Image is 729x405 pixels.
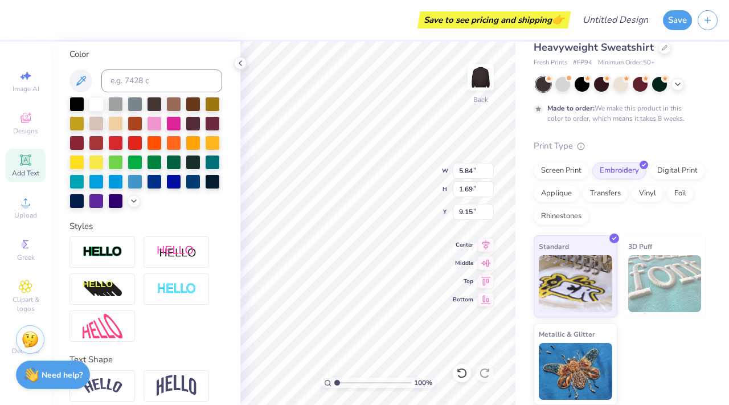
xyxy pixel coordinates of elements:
[69,48,222,61] div: Color
[83,314,122,338] img: Free Distort
[628,255,702,312] img: 3D Puff
[574,9,657,31] input: Untitled Design
[539,343,612,400] img: Metallic & Glitter
[598,58,655,68] span: Minimum Order: 50 +
[453,259,473,267] span: Middle
[539,255,612,312] img: Standard
[573,58,592,68] span: # FP94
[83,378,122,394] img: Arc
[414,378,432,388] span: 100 %
[628,240,652,252] span: 3D Puff
[534,185,579,202] div: Applique
[667,185,694,202] div: Foil
[539,240,569,252] span: Standard
[69,220,222,233] div: Styles
[12,346,39,355] span: Decorate
[534,208,589,225] div: Rhinestones
[534,58,567,68] span: Fresh Prints
[547,104,595,113] strong: Made to order:
[453,277,473,285] span: Top
[469,66,492,89] img: Back
[42,370,83,381] strong: Need help?
[552,13,564,26] span: 👉
[83,280,122,298] img: 3d Illusion
[534,140,706,153] div: Print Type
[14,211,37,220] span: Upload
[101,69,222,92] input: e.g. 7428 c
[157,283,196,296] img: Negative Space
[632,185,664,202] div: Vinyl
[539,328,595,340] span: Metallic & Glitter
[13,126,38,136] span: Designs
[83,246,122,259] img: Stroke
[157,245,196,259] img: Shadow
[547,103,687,124] div: We make this product in this color to order, which means it takes 8 weeks.
[473,95,488,105] div: Back
[453,241,473,249] span: Center
[453,296,473,304] span: Bottom
[592,162,646,179] div: Embroidery
[583,185,628,202] div: Transfers
[6,295,46,313] span: Clipart & logos
[17,253,35,262] span: Greek
[650,162,705,179] div: Digital Print
[663,10,692,30] button: Save
[13,84,39,93] span: Image AI
[534,162,589,179] div: Screen Print
[157,375,196,396] img: Arch
[12,169,39,178] span: Add Text
[420,11,568,28] div: Save to see pricing and shipping
[69,353,222,366] div: Text Shape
